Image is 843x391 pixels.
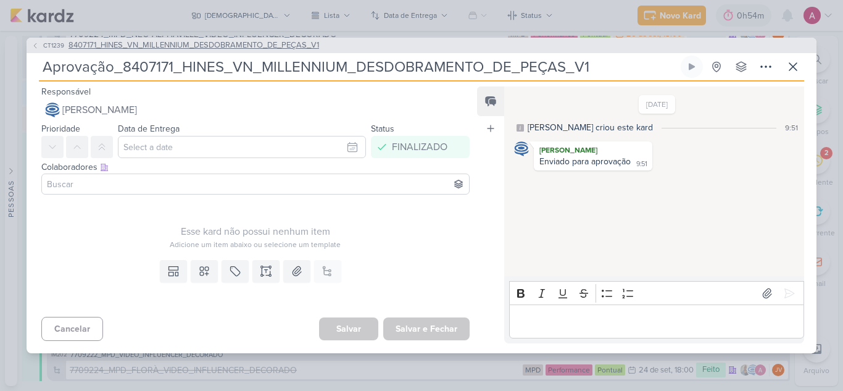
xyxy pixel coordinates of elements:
span: [PERSON_NAME] [62,103,137,117]
div: 9:51 [636,159,647,169]
div: FINALIZADO [392,140,447,154]
input: Select a date [118,136,366,158]
div: Ligar relógio [687,62,697,72]
img: Caroline Traven De Andrade [45,103,60,117]
input: Buscar [44,177,467,191]
label: Data de Entrega [118,124,180,134]
input: Kard Sem Título [39,56,678,78]
div: Enviado para aprovação [539,156,631,167]
button: CT1239 8407171_HINES_VN_MILLENNIUM_DESDOBRAMENTO_DE_PEÇAS_V1 [31,40,319,52]
div: Editor editing area: main [509,305,804,338]
div: Colaboradores [41,161,470,174]
label: Status [371,124,394,134]
div: Adicione um item abaixo ou selecione um template [41,239,470,250]
span: CT1239 [41,41,66,50]
div: [PERSON_NAME] [536,144,650,156]
label: Prioridade [41,124,80,134]
span: 8407171_HINES_VN_MILLENNIUM_DESDOBRAMENTO_DE_PEÇAS_V1 [69,40,319,52]
img: Caroline Traven De Andrade [514,141,529,156]
div: Editor toolbar [509,281,804,305]
div: [PERSON_NAME] criou este kard [528,121,653,134]
button: Cancelar [41,317,103,341]
div: Esse kard não possui nenhum item [41,224,470,239]
label: Responsável [41,86,91,97]
div: 9:51 [785,122,798,133]
button: FINALIZADO [371,136,470,158]
button: [PERSON_NAME] [41,99,470,121]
